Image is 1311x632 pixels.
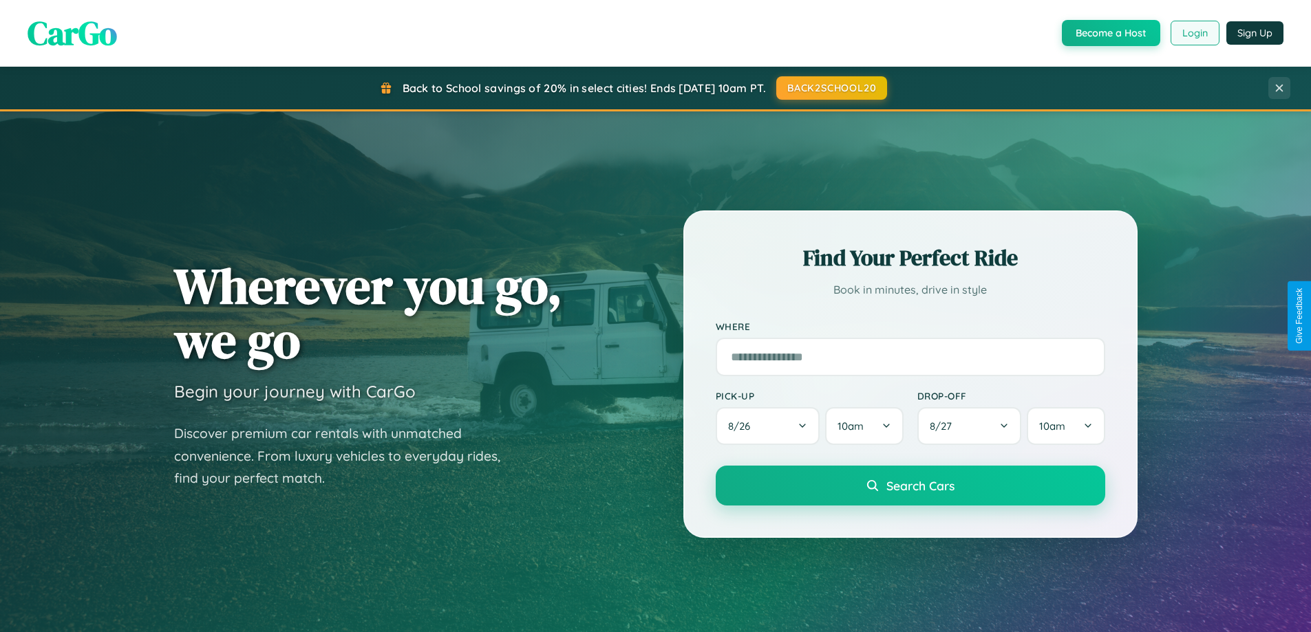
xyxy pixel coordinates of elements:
span: 8 / 26 [728,419,757,433]
h3: Begin your journey with CarGo [174,381,416,402]
label: Drop-off [917,390,1105,402]
span: CarGo [28,10,117,56]
h2: Find Your Perfect Ride [716,243,1105,273]
span: 8 / 27 [930,419,959,433]
span: 10am [838,419,864,433]
span: Search Cars [886,478,955,493]
button: Become a Host [1062,20,1160,46]
p: Book in minutes, drive in style [716,280,1105,300]
button: 10am [1027,407,1105,445]
label: Pick-up [716,390,904,402]
button: Login [1171,21,1219,45]
button: Sign Up [1226,21,1283,45]
button: 10am [825,407,903,445]
p: Discover premium car rentals with unmatched convenience. From luxury vehicles to everyday rides, ... [174,422,518,490]
div: Give Feedback [1294,288,1304,344]
button: Search Cars [716,466,1105,505]
h1: Wherever you go, we go [174,259,562,367]
span: Back to School savings of 20% in select cities! Ends [DATE] 10am PT. [403,81,766,95]
button: BACK2SCHOOL20 [776,76,887,100]
button: 8/27 [917,407,1022,445]
span: 10am [1039,419,1065,433]
label: Where [716,320,1105,332]
button: 8/26 [716,407,820,445]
